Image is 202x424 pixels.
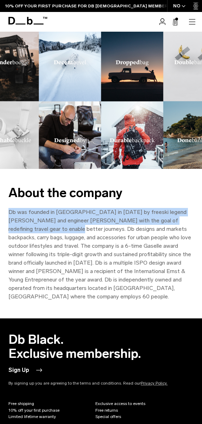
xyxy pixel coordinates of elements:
span: Free returns [95,407,118,413]
h2: Db Black. Exclusive membership. [8,333,194,360]
div: About the company [8,186,194,200]
a: Privacy Policy. [141,381,168,386]
span: 10% off your first purchase [8,407,59,413]
p: Db was founded in [GEOGRAPHIC_DATA] in [DATE] by freeski legend [PERSON_NAME] and engineer [PERSO... [8,208,194,301]
span: Exclusive access to events [95,400,145,407]
span: Limited lifetime warranty [8,413,56,420]
button: Sign Up [8,366,43,374]
span: Special offers [95,413,121,420]
span: Free shipping [8,400,34,407]
p: By signing up you are agreeing to the terms and conditions. Read our [8,380,194,386]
